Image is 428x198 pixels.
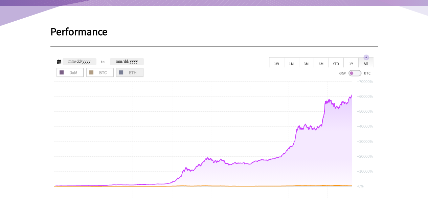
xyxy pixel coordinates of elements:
text: -0% [357,184,364,188]
span: BTC [89,70,111,74]
text: +30000% [357,139,373,144]
text: +60000% [357,94,373,98]
span: to [101,58,105,65]
span: KRW [339,70,346,75]
text: +10000% [357,169,373,173]
div: 3M [299,57,314,67]
text: +40000% [357,124,373,128]
div: 1Y [343,57,358,67]
text: +70000% [357,80,373,84]
span: BTC [364,70,370,75]
div: All [358,57,373,67]
text: +20000% [357,154,373,158]
div: 1M [284,57,299,67]
div: 6M [314,57,329,67]
div: 1W [269,57,284,67]
span: DxM [59,70,81,74]
h1: Performance [50,26,378,36]
text: +50000% [357,109,373,113]
div: YTD [329,57,343,67]
span: ETH [118,70,141,74]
